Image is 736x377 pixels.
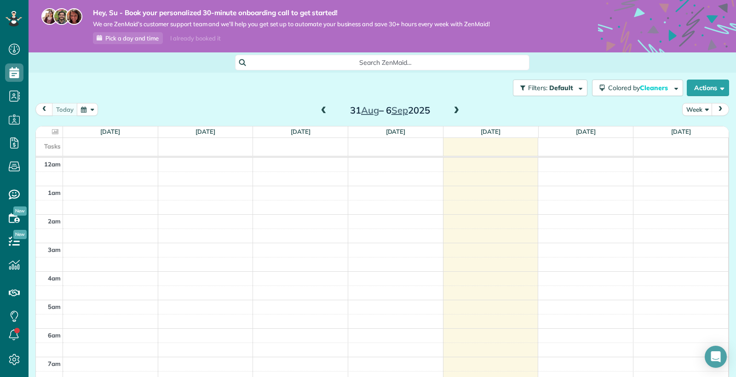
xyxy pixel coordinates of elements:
span: New [13,206,27,216]
a: [DATE] [386,128,406,135]
span: 7am [48,360,61,367]
div: Open Intercom Messenger [705,346,727,368]
span: 4am [48,274,61,282]
button: Today [52,103,78,115]
span: Sep [391,104,408,116]
h2: 31 – 6 2025 [333,105,448,115]
button: Actions [687,80,729,96]
a: Filters: Default [508,80,587,96]
span: Default [549,84,574,92]
button: prev [35,103,53,115]
button: next [712,103,729,115]
a: [DATE] [291,128,310,135]
span: 6am [48,331,61,339]
span: 2am [48,217,61,225]
span: 1am [48,189,61,196]
button: Colored byCleaners [592,80,683,96]
a: [DATE] [576,128,596,135]
button: Week [682,103,713,115]
span: Filters: [528,84,547,92]
span: 3am [48,246,61,253]
a: [DATE] [481,128,500,135]
strong: Hey, Su - Book your personalized 30-minute onboarding call to get started! [93,8,490,17]
a: Pick a day and time [93,32,163,44]
span: Colored by [608,84,671,92]
span: Pick a day and time [105,34,159,42]
span: Aug [361,104,379,116]
span: We are ZenMaid’s customer support team and we’ll help you get set up to automate your business an... [93,20,490,28]
div: I already booked it [165,33,226,44]
span: New [13,230,27,239]
a: [DATE] [100,128,120,135]
button: Filters: Default [513,80,587,96]
a: [DATE] [671,128,691,135]
span: Cleaners [640,84,669,92]
img: maria-72a9807cf96188c08ef61303f053569d2e2a8a1cde33d635c8a3ac13582a053d.jpg [41,8,58,25]
span: 5am [48,303,61,310]
span: 12am [44,160,61,168]
img: jorge-587dff0eeaa6aab1f244e6dc62b8924c3b6ad411094392a53c71c6c4a576187d.jpg [53,8,70,25]
img: michelle-19f622bdf1676172e81f8f8fba1fb50e276960ebfe0243fe18214015130c80e4.jpg [66,8,82,25]
span: Tasks [44,143,61,150]
a: [DATE] [195,128,215,135]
